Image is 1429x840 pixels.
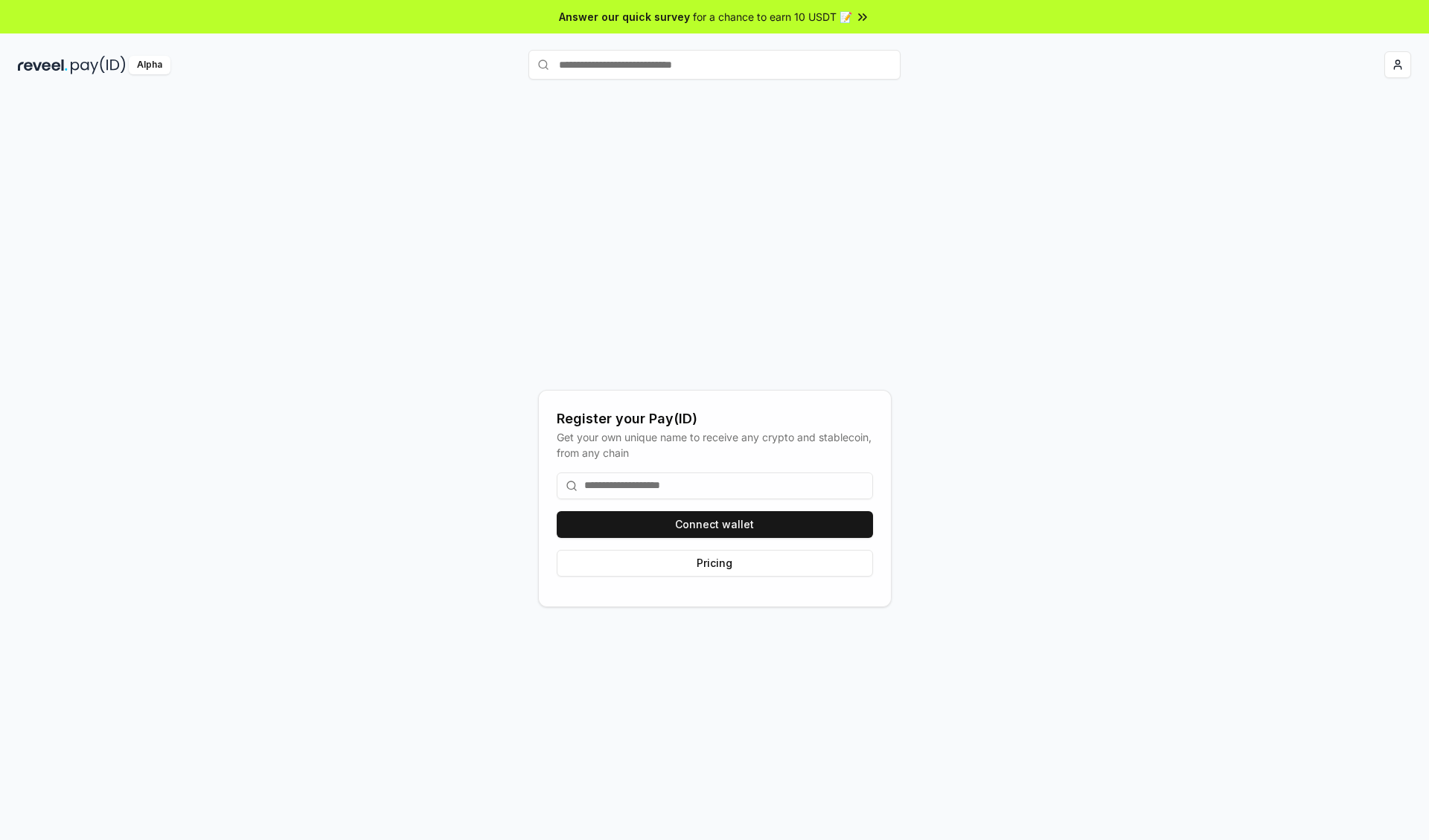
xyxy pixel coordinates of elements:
div: Get your own unique name to receive any crypto and stablecoin, from any chain [557,429,873,461]
img: pay_id [71,56,126,74]
span: Answer our quick survey [559,9,690,25]
span: for a chance to earn 10 USDT 📝 [693,9,852,25]
img: reveel_dark [18,56,68,74]
button: Pricing [557,550,873,577]
button: Connect wallet [557,511,873,538]
div: Alpha [129,56,170,74]
div: Register your Pay(ID) [557,408,873,429]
